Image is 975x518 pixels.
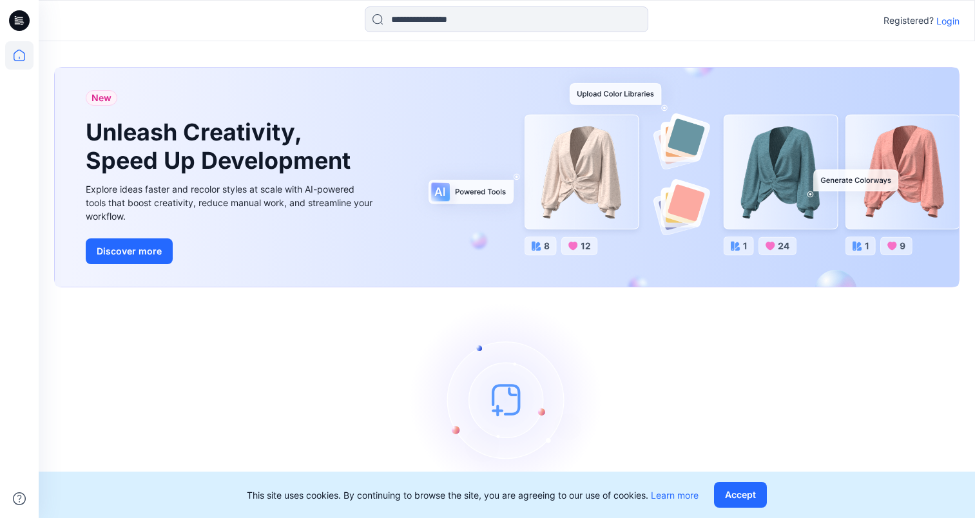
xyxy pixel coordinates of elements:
[92,90,111,106] span: New
[936,14,960,28] p: Login
[651,490,699,501] a: Learn more
[410,303,604,496] img: empty-state-image.svg
[86,119,356,174] h1: Unleash Creativity, Speed Up Development
[883,13,934,28] p: Registered?
[86,238,173,264] button: Discover more
[86,238,376,264] a: Discover more
[714,482,767,508] button: Accept
[247,488,699,502] p: This site uses cookies. By continuing to browse the site, you are agreeing to our use of cookies.
[86,182,376,223] div: Explore ideas faster and recolor styles at scale with AI-powered tools that boost creativity, red...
